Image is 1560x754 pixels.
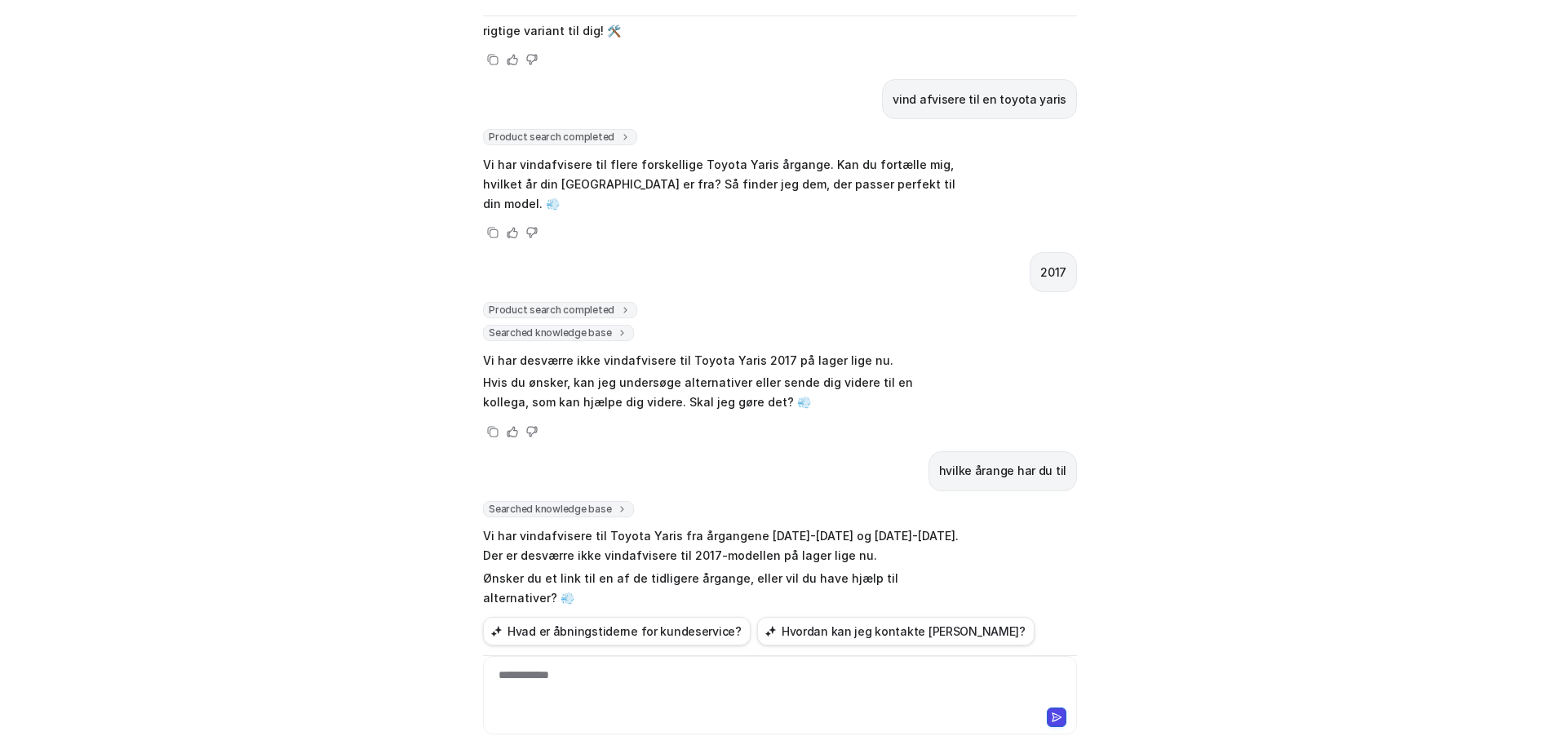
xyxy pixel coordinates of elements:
p: Hvis du ønsker, kan jeg undersøge alternativer eller sende dig videre til en kollega, som kan hjæ... [483,373,960,412]
span: Searched knowledge base [483,501,634,517]
p: Vi har desværre ikke vindafvisere til Toyota Yaris 2017 på lager lige nu. [483,351,960,370]
p: Vi har vindafvisere til Toyota Yaris fra årgangene [DATE]-[DATE] og [DATE]-[DATE]. Der er desværr... [483,526,960,565]
span: Product search completed [483,302,637,318]
p: vind afvisere til en toyota yaris [893,90,1066,109]
p: Fortæl mig gerne hvilken årgang din [GEOGRAPHIC_DATA] er, så finder jeg den helt rigtige variant ... [483,2,960,41]
span: Searched knowledge base [483,325,634,341]
p: hvilke årange har du til [939,461,1066,481]
button: Hvad er åbningstiderne for kundeservice? [483,617,751,645]
p: Ønsker du et link til en af de tidligere årgange, eller vil du have hjælp til alternativer? 💨 [483,569,960,608]
span: Product search completed [483,129,637,145]
button: Hvordan kan jeg kontakte [PERSON_NAME]? [757,617,1035,645]
p: 2017 [1040,263,1066,282]
p: Vi har vindafvisere til flere forskellige Toyota Yaris årgange. Kan du fortælle mig, hvilket år d... [483,155,960,214]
